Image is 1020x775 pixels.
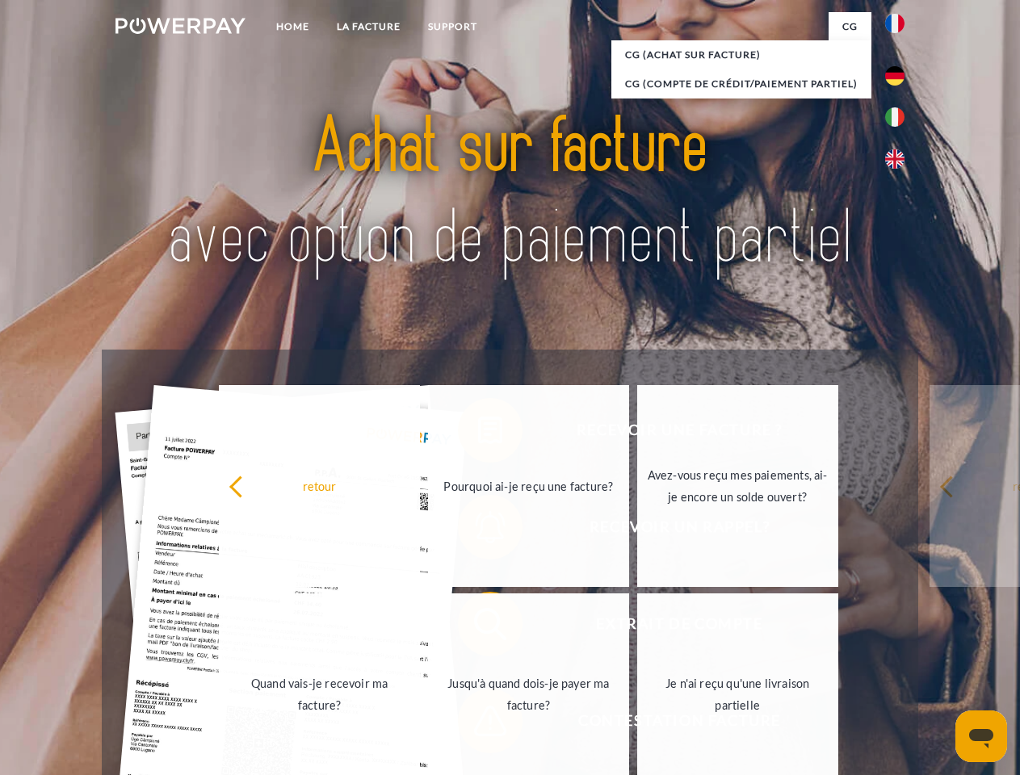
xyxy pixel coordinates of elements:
div: retour [229,475,410,496]
a: CG (Compte de crédit/paiement partiel) [611,69,871,98]
div: Avez-vous reçu mes paiements, ai-je encore un solde ouvert? [647,464,829,508]
iframe: Bouton de lancement de la fenêtre de messagerie [955,710,1007,762]
a: Home [262,12,323,41]
img: title-powerpay_fr.svg [154,77,866,309]
img: logo-powerpay-white.svg [115,18,246,34]
img: de [885,66,905,86]
img: fr [885,14,905,33]
a: LA FACTURE [323,12,414,41]
a: CG (achat sur facture) [611,40,871,69]
div: Quand vais-je recevoir ma facture? [229,672,410,716]
div: Jusqu'à quand dois-je payer ma facture? [438,672,619,716]
div: Pourquoi ai-je reçu une facture? [438,475,619,496]
a: CG [829,12,871,41]
img: it [885,107,905,127]
a: Support [414,12,491,41]
div: Je n'ai reçu qu'une livraison partielle [647,672,829,716]
img: en [885,149,905,169]
a: Avez-vous reçu mes paiements, ai-je encore un solde ouvert? [637,385,838,587]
